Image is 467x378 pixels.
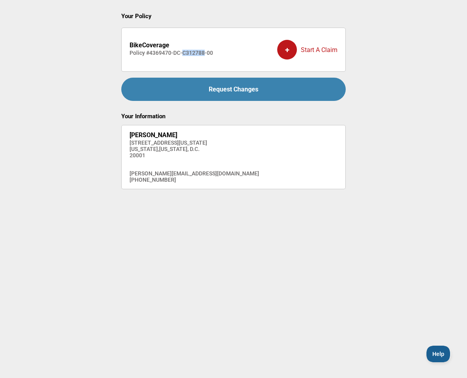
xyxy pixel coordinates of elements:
[426,346,451,362] iframe: Toggle Customer Support
[130,41,169,49] strong: BikeCoverage
[277,34,337,65] div: Start A Claim
[121,78,346,101] a: Request Changes
[130,170,259,177] h4: [PERSON_NAME][EMAIL_ADDRESS][DOMAIN_NAME]
[121,13,346,20] h2: Your Policy
[130,146,259,152] h4: [US_STATE] , [US_STATE], D.C.
[130,177,259,183] h4: [PHONE_NUMBER]
[130,140,259,146] h4: [STREET_ADDRESS][US_STATE]
[130,152,259,158] h4: 20001
[277,34,337,65] a: +Start A Claim
[277,40,297,60] div: +
[121,113,346,120] h2: Your Information
[130,131,177,139] strong: [PERSON_NAME]
[130,50,213,56] h4: Policy # 4369470-DC-C312788-00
